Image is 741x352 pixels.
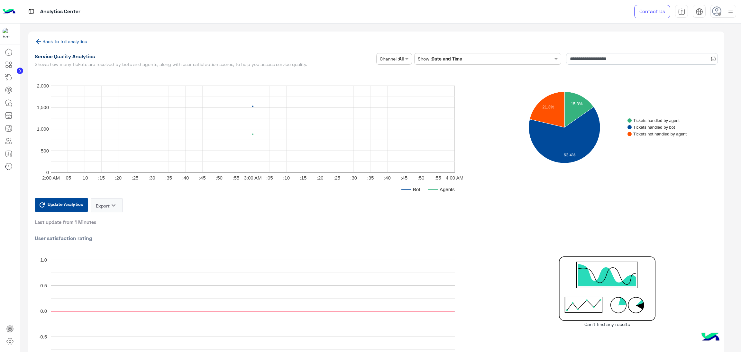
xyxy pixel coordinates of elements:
text: 1,500 [37,105,49,110]
svg: A chart. [492,69,707,185]
button: Update Analytics [35,198,88,212]
text: :35 [165,175,172,180]
text: 3:00 AM [244,175,261,180]
p: Can’t find any results [497,321,718,328]
img: tab [27,7,35,15]
text: :20 [115,175,122,180]
img: tab [678,8,685,15]
text: :55 [233,175,239,180]
text: 2,000 [37,83,49,88]
img: Logo [3,5,15,18]
text: Bot [413,186,420,192]
text: 1,000 [37,126,49,132]
text: Agents [440,186,455,192]
text: 2:00 AM [42,175,59,180]
text: :20 [316,175,323,180]
text: :45 [199,175,206,180]
i: keyboard_arrow_down [110,201,117,209]
text: :05 [64,175,71,180]
text: :10 [283,175,290,180]
text: 1.0 [40,257,47,263]
h5: Shows how many tickets are resolved by bots and agents, along with user satisfaction scores, to h... [35,62,374,67]
text: :50 [417,175,424,180]
text: 0 [46,169,49,175]
img: profile [727,8,735,16]
text: :25 [334,175,340,180]
button: Exportkeyboard_arrow_down [91,198,123,212]
p: Analytics Center [40,7,80,16]
text: :25 [132,175,138,180]
text: :55 [434,175,441,180]
text: :40 [182,175,189,180]
text: :15 [98,175,105,180]
text: -0.5 [39,334,47,339]
a: Back to full analytics [35,39,87,44]
text: :45 [401,175,407,180]
text: :05 [266,175,273,180]
text: :50 [215,175,222,180]
text: 15.3% [571,101,582,106]
text: :40 [384,175,390,180]
text: :30 [350,175,357,180]
text: Tickets handled by agent [633,118,680,123]
text: 63.4% [563,152,575,157]
text: 0.0 [40,308,47,314]
span: Last update from 1 Minutes [35,219,96,225]
text: 500 [41,148,49,153]
text: Tickets handled by bot [633,125,675,130]
img: 1403182699927242 [3,28,14,40]
img: tab [696,8,703,15]
text: 4:00 AM [445,175,463,180]
h2: User satisfaction rating [35,235,718,241]
text: 0.5 [40,283,47,288]
text: :35 [367,175,374,180]
text: 21.3% [542,105,554,109]
img: hulul-logo.png [699,326,722,349]
a: tab [675,5,688,18]
text: Tickets not handled by agent [633,132,687,136]
a: Contact Us [634,5,670,18]
text: :30 [148,175,155,180]
span: Update Analytics [46,200,85,208]
text: :10 [81,175,88,180]
text: :15 [300,175,306,180]
h1: Service Quality Analytics [35,53,374,60]
svg: A chart. [35,69,497,198]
